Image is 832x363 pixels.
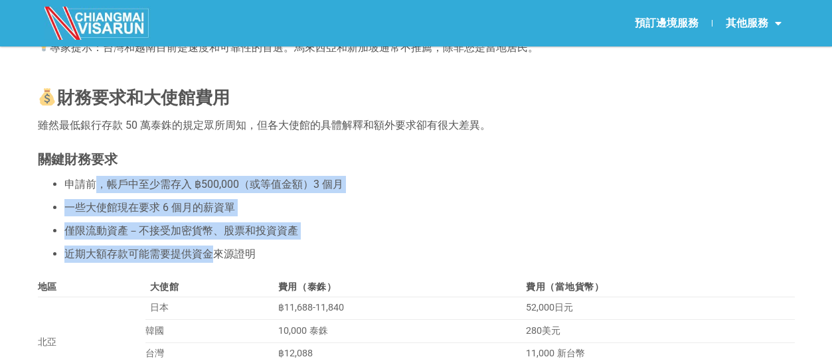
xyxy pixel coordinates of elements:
[150,281,179,293] font: 大使館
[64,178,343,190] font: 申請前，帳戶中至少需存入 ฿500,000（或等值金額）3 個月
[38,281,57,293] font: 地區
[39,41,49,52] img: 💡
[278,348,313,359] font: ฿12,088
[278,325,328,336] font: 10,000 泰銖
[39,88,56,106] img: 💰
[145,348,164,359] font: 台灣
[64,224,298,237] font: 僅限流動資產－不接受加密貨幣、股票和投資資產
[150,302,169,313] font: 日本
[145,325,164,336] font: 韓國
[38,151,118,167] font: 關鍵財務要求
[726,17,768,29] font: 其他服務
[526,281,604,293] font: 費用（當地貨幣）
[278,302,344,313] font: ฿11,688-11,840
[64,248,256,260] font: 近期大額存款可能需要提供資金來源證明
[622,8,712,38] a: 預訂邊境服務
[712,8,795,38] a: 其他服務
[38,119,491,131] font: 雖然最低銀行存款 50 萬泰銖的規定眾所周知，但各大使館的具體解釋和額外要求卻有很大差異。
[526,325,560,336] font: 280美元
[64,201,235,214] font: 一些大使館現在要求 6 個月的薪資單
[526,302,573,313] font: 52,000日元
[526,348,585,359] font: 11,000 新台幣
[416,8,795,38] nav: 選單
[278,281,337,293] font: 費用（泰銖）
[635,17,699,29] font: 預訂邊境服務
[57,87,230,107] font: 財務要求和大使館費用
[50,41,539,54] font: 專家提示：台灣和越南目前是速度和可靠性的首選。馬來西亞和新加坡通常不推薦，除非您是當地居民。
[38,336,56,348] font: 北亞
